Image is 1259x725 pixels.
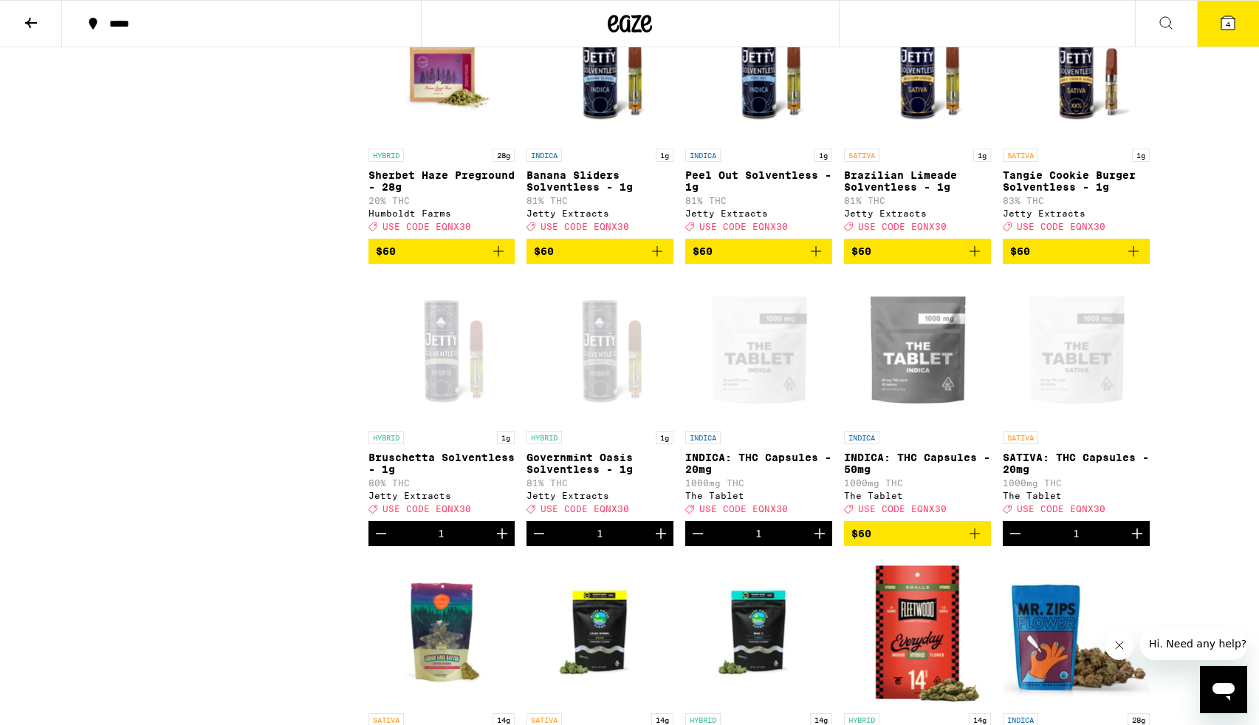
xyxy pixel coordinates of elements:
[368,239,515,264] button: Add to bag
[490,521,515,546] button: Increment
[376,245,396,257] span: $60
[699,504,788,514] span: USE CODE EQNX30
[368,276,515,521] a: Open page for Bruschetta Solventless - 1g from Jetty Extracts
[844,558,991,706] img: Fleetwood - Pineapple Breeze Smalls - 14g
[656,431,673,444] p: 1g
[685,558,832,706] img: Glass House - Mac 1 - 14g
[493,149,515,162] p: 28g
[685,149,721,162] p: INDICA
[1003,478,1150,488] p: 1000mg THC
[1017,504,1105,514] span: USE CODE EQNX30
[1140,627,1247,660] iframe: Message from company
[858,504,947,514] span: USE CODE EQNX30
[526,452,673,475] p: Governmint Oasis Solventless - 1g
[526,491,673,500] div: Jetty Extracts
[534,245,554,257] span: $60
[526,276,673,521] a: Open page for Governmint Oasis Solventless - 1g from Jetty Extracts
[844,491,991,500] div: The Tablet
[1132,149,1150,162] p: 1g
[656,149,673,162] p: 1g
[844,169,991,193] p: Brazilian Limeade Solventless - 1g
[1197,1,1259,47] button: 4
[382,222,471,231] span: USE CODE EQNX30
[1226,20,1230,29] span: 4
[685,478,832,488] p: 1000mg THC
[1073,528,1080,540] div: 1
[368,431,404,444] p: HYBRID
[526,521,552,546] button: Decrement
[526,208,673,218] div: Jetty Extracts
[685,276,832,521] a: Open page for INDICA: THC Capsules - 20mg from The Tablet
[541,222,629,231] span: USE CODE EQNX30
[844,276,991,521] a: Open page for INDICA: THC Capsules - 50mg from The Tablet
[541,504,629,514] span: USE CODE EQNX30
[1003,196,1150,205] p: 83% THC
[755,528,762,540] div: 1
[851,528,871,540] span: $60
[526,558,673,706] img: Glass House - Lilac Diesel Smalls - 14g
[1105,630,1134,660] iframe: Close message
[648,521,673,546] button: Increment
[1003,149,1038,162] p: SATIVA
[1003,239,1150,264] button: Add to bag
[844,521,991,546] button: Add to bag
[973,149,991,162] p: 1g
[382,504,471,514] span: USE CODE EQNX30
[368,558,515,706] img: Humboldt Farms - Lemon Cake Batter - 14g
[1003,521,1028,546] button: Decrement
[693,245,713,257] span: $60
[368,208,515,218] div: Humboldt Farms
[807,521,832,546] button: Increment
[1003,276,1150,521] a: Open page for SATIVA: THC Capsules - 20mg from The Tablet
[526,149,562,162] p: INDICA
[844,276,991,423] img: The Tablet - INDICA: THC Capsules - 50mg
[368,491,515,500] div: Jetty Extracts
[368,521,394,546] button: Decrement
[851,245,871,257] span: $60
[1003,558,1150,706] img: Mr. Zips - Ice Cream Cake - 28g
[1003,452,1150,475] p: SATIVA: THC Capsules - 20mg
[685,491,832,500] div: The Tablet
[1010,245,1030,257] span: $60
[844,452,991,475] p: INDICA: THC Capsules - 50mg
[814,149,832,162] p: 1g
[368,196,515,205] p: 20% THC
[844,208,991,218] div: Jetty Extracts
[497,431,515,444] p: 1g
[844,478,991,488] p: 1000mg THC
[858,222,947,231] span: USE CODE EQNX30
[368,478,515,488] p: 80% THC
[1003,208,1150,218] div: Jetty Extracts
[685,521,710,546] button: Decrement
[526,478,673,488] p: 81% THC
[438,528,445,540] div: 1
[844,431,879,444] p: INDICA
[685,431,721,444] p: INDICA
[685,239,832,264] button: Add to bag
[844,239,991,264] button: Add to bag
[526,431,562,444] p: HYBRID
[685,208,832,218] div: Jetty Extracts
[685,169,832,193] p: Peel Out Solventless - 1g
[1003,169,1150,193] p: Tangie Cookie Burger Solventless - 1g
[844,196,991,205] p: 81% THC
[368,452,515,475] p: Bruschetta Solventless - 1g
[1003,431,1038,444] p: SATIVA
[685,452,832,475] p: INDICA: THC Capsules - 20mg
[844,149,879,162] p: SATIVA
[1125,521,1150,546] button: Increment
[1003,491,1150,500] div: The Tablet
[368,149,404,162] p: HYBRID
[1200,666,1247,713] iframe: Button to launch messaging window
[699,222,788,231] span: USE CODE EQNX30
[1017,222,1105,231] span: USE CODE EQNX30
[685,196,832,205] p: 81% THC
[526,239,673,264] button: Add to bag
[368,169,515,193] p: Sherbet Haze Preground - 28g
[526,169,673,193] p: Banana Sliders Solventless - 1g
[597,528,603,540] div: 1
[526,196,673,205] p: 81% THC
